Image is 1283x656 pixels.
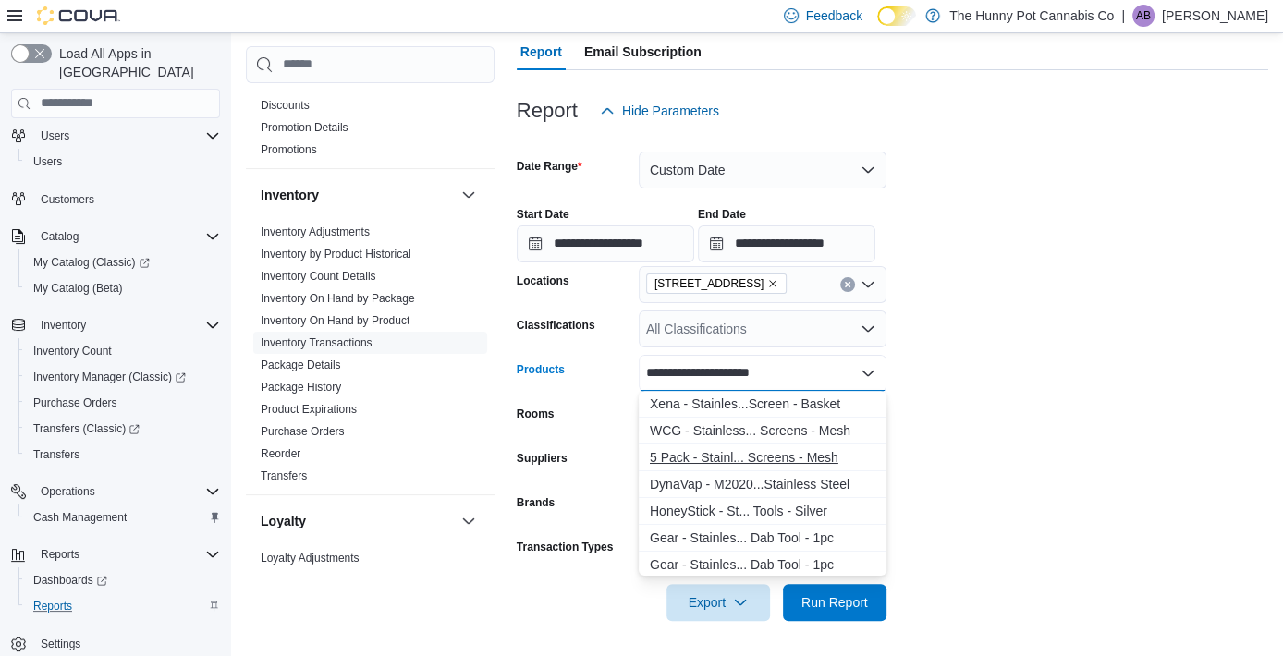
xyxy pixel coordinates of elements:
a: Loyalty Redemption Values [261,574,395,587]
span: Users [26,151,220,173]
a: Customers [33,188,102,211]
span: Transfers (Classic) [26,418,220,440]
label: Classifications [517,318,595,333]
span: Dashboards [33,573,107,588]
span: Operations [33,480,220,503]
h3: Loyalty [261,512,306,530]
button: Catalog [4,224,227,249]
span: Reports [41,547,79,562]
span: Package History [261,380,341,395]
a: Transfers [261,469,307,482]
span: Reorder [261,446,300,461]
span: 328 Speedvale Ave E [646,273,788,294]
div: 5 Pack - Stainl... Screens - Mesh [650,448,875,467]
span: Inventory Adjustments [261,225,370,239]
span: Inventory On Hand by Product [261,313,409,328]
a: My Catalog (Beta) [26,277,130,299]
span: Users [41,128,69,143]
label: End Date [698,207,746,222]
label: Transaction Types [517,540,613,554]
a: Dashboards [18,567,227,593]
span: Run Report [801,593,868,612]
button: Gear - Stainless Steel Skilletools MrsDabalina Dab Tool - 1pc [639,552,886,578]
span: Hide Parameters [622,102,719,120]
span: Purchase Orders [33,395,117,410]
a: Promotions [261,143,317,156]
a: Reports [26,595,79,617]
a: Inventory Transactions [261,336,373,349]
button: HoneyStick - Stainless Steel 3 Set Dab Tools - Silver [639,498,886,525]
div: HoneyStick - St... Tools - Silver [650,502,875,520]
div: Xena - Stainles...Screen - Basket [650,395,875,413]
a: Inventory Manager (Classic) [26,366,193,388]
span: Promotions [261,142,317,157]
a: Promotion Details [261,121,348,134]
button: Inventory [4,312,227,338]
span: Settings [41,637,80,651]
button: Open list of options [861,322,875,336]
button: Transfers [18,442,227,468]
a: Package Details [261,358,341,371]
button: My Catalog (Beta) [18,275,227,301]
button: Reports [33,543,87,565]
div: Discounts & Promotions [246,94,495,168]
span: Load All Apps in [GEOGRAPHIC_DATA] [52,44,220,81]
a: Product Expirations [261,403,357,416]
span: Report [520,33,562,70]
span: Purchase Orders [261,424,345,439]
h3: Report [517,100,578,122]
span: Dashboards [26,569,220,591]
label: Suppliers [517,451,568,466]
span: Loyalty Adjustments [261,551,360,565]
span: Cash Management [26,506,220,528]
a: Inventory Count Details [261,270,376,283]
span: Inventory [33,314,220,336]
div: Angeline Buck [1132,5,1155,27]
p: The Hunny Pot Cannabis Co [949,5,1114,27]
span: Reports [26,595,220,617]
div: Inventory [246,221,495,494]
button: Xena - Stainless Steel Screen - Basket [639,391,886,418]
a: Settings [33,633,88,655]
a: Inventory On Hand by Package [261,292,415,305]
span: My Catalog (Beta) [26,277,220,299]
button: Gear - Stainless Steel Skilletools Waxon Dab Tool - 1pc [639,525,886,552]
a: Inventory by Product Historical [261,248,411,261]
button: Remove 328 Speedvale Ave E from selection in this group [767,278,778,289]
div: Gear - Stainles... Dab Tool - 1pc [650,555,875,574]
button: Clear input [840,277,855,292]
a: Inventory Adjustments [261,225,370,238]
span: Dark Mode [877,26,878,27]
button: Inventory [33,314,93,336]
a: Cash Management [26,506,134,528]
span: Transfers [26,443,220,466]
span: Discounts [261,98,310,113]
button: Inventory [261,186,454,204]
button: Reports [4,541,227,567]
label: Rooms [517,407,555,421]
img: Cova [37,6,120,25]
button: Inventory Count [18,338,227,364]
a: Reorder [261,447,300,460]
span: Inventory Count [33,344,112,358]
span: Operations [41,484,95,499]
button: Inventory [458,184,480,206]
button: Loyalty [261,512,454,530]
p: | [1121,5,1125,27]
a: Inventory On Hand by Product [261,314,409,327]
span: Loyalty Redemption Values [261,573,395,588]
button: Catalog [33,225,86,248]
div: Gear - Stainles... Dab Tool - 1pc [650,528,875,547]
label: Start Date [517,207,569,222]
span: AB [1136,5,1151,27]
span: My Catalog (Classic) [26,251,220,273]
a: Package History [261,381,341,394]
span: Inventory Transactions [261,335,373,350]
p: [PERSON_NAME] [1162,5,1268,27]
input: Press the down key to open a popover containing a calendar. [517,225,694,262]
a: Transfers (Classic) [26,418,147,440]
span: Purchase Orders [26,392,220,414]
span: My Catalog (Classic) [33,255,150,270]
button: WCG - Stainless Steel 5Pc Screens - Mesh [639,418,886,444]
h3: Inventory [261,186,319,204]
